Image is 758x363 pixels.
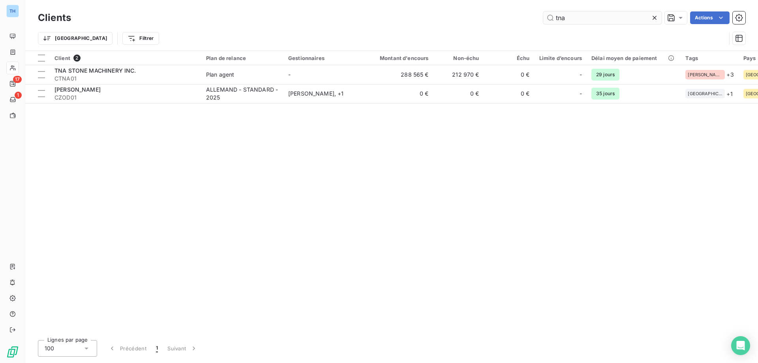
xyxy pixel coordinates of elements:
[543,11,662,24] input: Rechercher
[688,91,722,96] span: [GEOGRAPHIC_DATA]
[156,344,158,352] span: 1
[73,55,81,62] span: 2
[591,69,619,81] span: 29 jours
[690,11,730,24] button: Actions
[433,65,484,84] td: 212 970 €
[103,340,151,357] button: Précédent
[54,94,197,102] span: CZOD01
[591,55,676,61] div: Délai moyen de paiement
[288,55,361,61] div: Gestionnaires
[38,32,113,45] button: [GEOGRAPHIC_DATA]
[580,71,582,79] span: -
[6,5,19,17] div: TH
[688,72,722,77] span: [PERSON_NAME]
[726,90,732,98] span: + 1
[13,76,22,83] span: 17
[726,70,734,79] span: + 3
[591,88,619,100] span: 35 jours
[433,84,484,103] td: 0 €
[122,32,159,45] button: Filtrer
[206,86,279,102] div: ALLEMAND - STANDARD - 2025
[54,67,136,74] span: TNA STONE MACHINERY INC.
[206,71,235,79] div: Plan agent
[206,55,279,61] div: Plan de relance
[54,55,70,61] span: Client
[484,65,535,84] td: 0 €
[38,11,71,25] h3: Clients
[366,84,433,103] td: 0 €
[731,336,750,355] div: Open Intercom Messenger
[54,75,197,83] span: CTNA01
[489,55,530,61] div: Échu
[685,55,734,61] div: Tags
[580,90,582,98] span: -
[366,65,433,84] td: 288 565 €
[15,92,22,99] span: 1
[370,55,429,61] div: Montant d'encours
[151,340,163,357] button: 1
[484,84,535,103] td: 0 €
[6,346,19,358] img: Logo LeanPay
[54,86,101,93] span: [PERSON_NAME]
[163,340,203,357] button: Suivant
[539,55,582,61] div: Limite d’encours
[288,71,291,78] span: -
[288,90,361,98] div: [PERSON_NAME] , + 1
[45,344,54,352] span: 100
[438,55,479,61] div: Non-échu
